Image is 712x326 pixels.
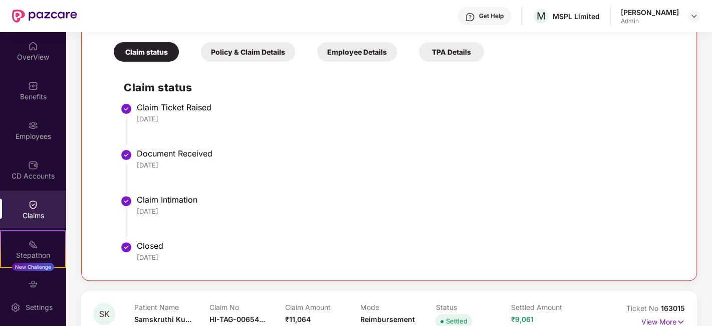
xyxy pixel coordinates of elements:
[626,304,661,312] span: Ticket No
[201,42,295,62] div: Policy & Claim Details
[134,303,209,311] p: Patient Name
[28,239,38,249] img: svg+xml;base64,PHN2ZyB4bWxucz0iaHR0cDovL3d3dy53My5vcmcvMjAwMC9zdmciIHdpZHRoPSIyMSIgaGVpZ2h0PSIyMC...
[137,195,674,205] div: Claim Intimation
[28,279,38,289] img: svg+xml;base64,PHN2ZyBpZD0iRW5kb3JzZW1lbnRzIiB4bWxucz0iaHR0cDovL3d3dy53My5vcmcvMjAwMC9zdmciIHdpZH...
[479,12,504,20] div: Get Help
[537,10,546,22] span: M
[511,303,586,311] p: Settled Amount
[209,303,285,311] p: Claim No
[114,42,179,62] div: Claim status
[137,102,674,112] div: Claim Ticket Raised
[28,160,38,170] img: svg+xml;base64,PHN2ZyBpZD0iQ0RfQWNjb3VudHMiIGRhdGEtbmFtZT0iQ0QgQWNjb3VudHMiIHhtbG5zPSJodHRwOi8vd3...
[23,302,56,312] div: Settings
[28,200,38,210] img: svg+xml;base64,PHN2ZyBpZD0iQ2xhaW0iIHhtbG5zPSJodHRwOi8vd3d3LnczLm9yZy8yMDAwL3N2ZyIgd2lkdGg9IjIwIi...
[465,12,475,22] img: svg+xml;base64,PHN2ZyBpZD0iSGVscC0zMngzMiIgeG1sbnM9Imh0dHA6Ly93d3cudzMub3JnLzIwMDAvc3ZnIiB3aWR0aD...
[419,42,484,62] div: TPA Details
[445,316,467,326] div: Settled
[690,12,698,20] img: svg+xml;base64,PHN2ZyBpZD0iRHJvcGRvd24tMzJ4MzIiIHhtbG5zPSJodHRwOi8vd3d3LnczLm9yZy8yMDAwL3N2ZyIgd2...
[120,241,132,253] img: svg+xml;base64,PHN2ZyBpZD0iU3RlcC1Eb25lLTMyeDMyIiB4bWxucz0iaHR0cDovL3d3dy53My5vcmcvMjAwMC9zdmciIH...
[285,315,311,323] span: ₹11,064
[661,304,685,312] span: 163015
[12,10,77,23] img: New Pazcare Logo
[137,114,674,123] div: [DATE]
[435,303,511,311] p: Status
[360,315,415,323] span: Reimbursement
[360,303,435,311] p: Mode
[120,103,132,115] img: svg+xml;base64,PHN2ZyBpZD0iU3RlcC1Eb25lLTMyeDMyIiB4bWxucz0iaHR0cDovL3d3dy53My5vcmcvMjAwMC9zdmciIH...
[553,12,600,21] div: MSPL Limited
[28,81,38,91] img: svg+xml;base64,PHN2ZyBpZD0iQmVuZWZpdHMiIHhtbG5zPSJodHRwOi8vd3d3LnczLm9yZy8yMDAwL3N2ZyIgd2lkdGg9Ij...
[137,148,674,158] div: Document Received
[317,42,397,62] div: Employee Details
[12,263,54,271] div: New Challenge
[137,207,674,216] div: [DATE]
[621,8,679,17] div: [PERSON_NAME]
[137,241,674,251] div: Closed
[621,17,679,25] div: Admin
[209,315,265,323] span: HI-TAG-00654...
[134,315,191,323] span: Samskruthi Ku...
[120,195,132,207] img: svg+xml;base64,PHN2ZyBpZD0iU3RlcC1Eb25lLTMyeDMyIiB4bWxucz0iaHR0cDovL3d3dy53My5vcmcvMjAwMC9zdmciIH...
[28,41,38,51] img: svg+xml;base64,PHN2ZyBpZD0iSG9tZSIgeG1sbnM9Imh0dHA6Ly93d3cudzMub3JnLzIwMDAvc3ZnIiB3aWR0aD0iMjAiIG...
[11,302,21,312] img: svg+xml;base64,PHN2ZyBpZD0iU2V0dGluZy0yMHgyMCIgeG1sbnM9Imh0dHA6Ly93d3cudzMub3JnLzIwMDAvc3ZnIiB3aW...
[1,250,65,260] div: Stepathon
[124,79,674,96] h2: Claim status
[285,303,360,311] p: Claim Amount
[137,160,674,170] div: [DATE]
[120,149,132,161] img: svg+xml;base64,PHN2ZyBpZD0iU3RlcC1Eb25lLTMyeDMyIiB4bWxucz0iaHR0cDovL3d3dy53My5vcmcvMjAwMC9zdmciIH...
[511,315,534,323] span: ₹9,061
[28,120,38,130] img: svg+xml;base64,PHN2ZyBpZD0iRW1wbG95ZWVzIiB4bWxucz0iaHR0cDovL3d3dy53My5vcmcvMjAwMC9zdmciIHdpZHRoPS...
[137,253,674,262] div: [DATE]
[99,310,110,318] span: SK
